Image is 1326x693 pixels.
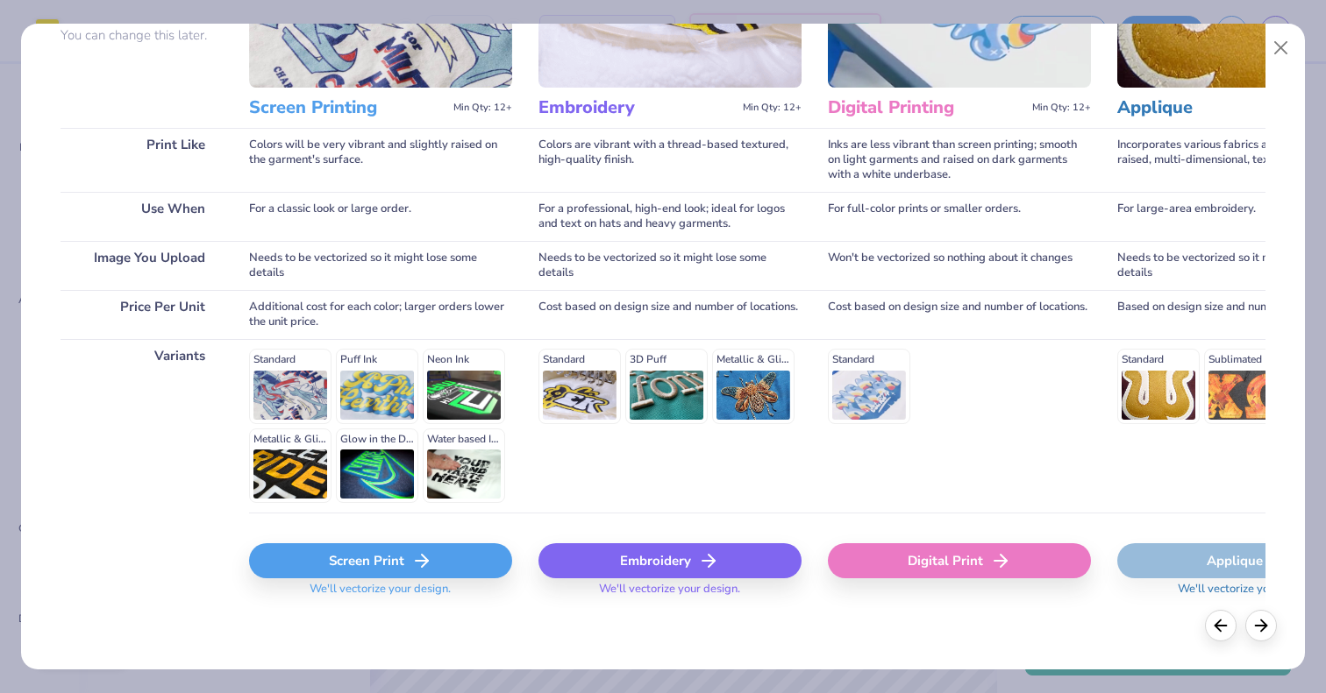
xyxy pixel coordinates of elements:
[61,241,223,290] div: Image You Upload
[303,582,458,607] span: We'll vectorize your design.
[828,96,1025,119] h3: Digital Printing
[538,543,802,578] div: Embroidery
[828,543,1091,578] div: Digital Print
[249,543,512,578] div: Screen Print
[61,128,223,192] div: Print Like
[249,290,512,339] div: Additional cost for each color; larger orders lower the unit price.
[828,290,1091,339] div: Cost based on design size and number of locations.
[538,128,802,192] div: Colors are vibrant with a thread-based textured, high-quality finish.
[828,241,1091,290] div: Won't be vectorized so nothing about it changes
[1171,582,1326,607] span: We'll vectorize your design.
[538,241,802,290] div: Needs to be vectorized so it might lose some details
[61,290,223,339] div: Price Per Unit
[828,192,1091,241] div: For full-color prints or smaller orders.
[249,192,512,241] div: For a classic look or large order.
[538,290,802,339] div: Cost based on design size and number of locations.
[61,192,223,241] div: Use When
[828,128,1091,192] div: Inks are less vibrant than screen printing; smooth on light garments and raised on dark garments ...
[1032,102,1091,114] span: Min Qty: 12+
[453,102,512,114] span: Min Qty: 12+
[249,128,512,192] div: Colors will be very vibrant and slightly raised on the garment's surface.
[61,28,223,43] p: You can change this later.
[743,102,802,114] span: Min Qty: 12+
[249,241,512,290] div: Needs to be vectorized so it might lose some details
[538,192,802,241] div: For a professional, high-end look; ideal for logos and text on hats and heavy garments.
[538,96,736,119] h3: Embroidery
[592,582,747,607] span: We'll vectorize your design.
[1265,32,1298,65] button: Close
[61,339,223,513] div: Variants
[249,96,446,119] h3: Screen Printing
[1117,96,1315,119] h3: Applique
